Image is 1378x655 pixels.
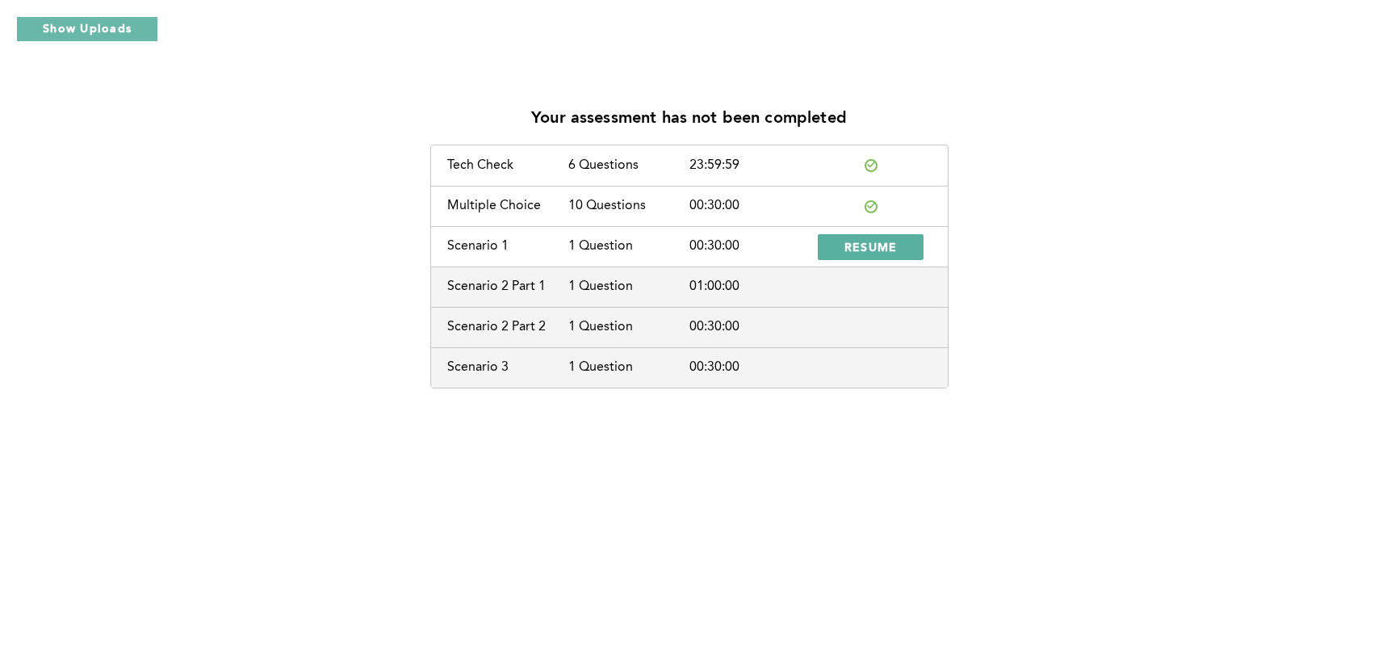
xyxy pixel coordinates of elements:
[844,239,898,254] span: RESUME
[689,320,810,334] div: 00:30:00
[818,234,924,260] button: RESUME
[568,360,689,375] div: 1 Question
[568,239,689,254] div: 1 Question
[447,199,568,213] div: Multiple Choice
[447,360,568,375] div: Scenario 3
[689,199,810,213] div: 00:30:00
[689,239,810,254] div: 00:30:00
[568,158,689,173] div: 6 Questions
[447,320,568,334] div: Scenario 2 Part 2
[689,158,810,173] div: 23:59:59
[447,158,568,173] div: Tech Check
[531,110,847,128] p: Your assessment has not been completed
[568,279,689,294] div: 1 Question
[689,279,810,294] div: 01:00:00
[447,239,568,254] div: Scenario 1
[568,199,689,213] div: 10 Questions
[568,320,689,334] div: 1 Question
[447,279,568,294] div: Scenario 2 Part 1
[16,16,158,42] button: Show Uploads
[689,360,810,375] div: 00:30:00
